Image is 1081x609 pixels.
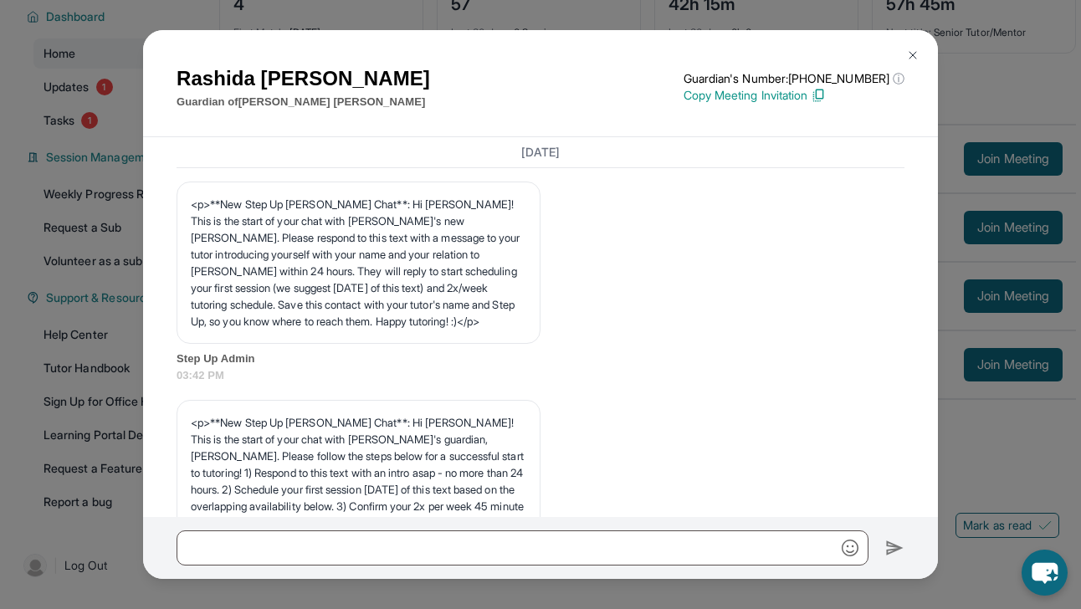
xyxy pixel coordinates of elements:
[177,367,904,384] span: 03:42 PM
[893,70,904,87] span: ⓘ
[191,414,526,565] p: <p>**New Step Up [PERSON_NAME] Chat**: Hi [PERSON_NAME]! This is the start of your chat with [PER...
[684,70,904,87] p: Guardian's Number: [PHONE_NUMBER]
[177,144,904,161] h3: [DATE]
[811,88,826,103] img: Copy Icon
[842,540,858,556] img: Emoji
[885,538,904,558] img: Send icon
[177,351,904,367] span: Step Up Admin
[906,49,920,62] img: Close Icon
[177,94,430,110] p: Guardian of [PERSON_NAME] [PERSON_NAME]
[191,196,526,330] p: <p>**New Step Up [PERSON_NAME] Chat**: Hi [PERSON_NAME]! This is the start of your chat with [PER...
[177,64,430,94] h1: Rashida [PERSON_NAME]
[1022,550,1068,596] button: chat-button
[684,87,904,104] p: Copy Meeting Invitation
